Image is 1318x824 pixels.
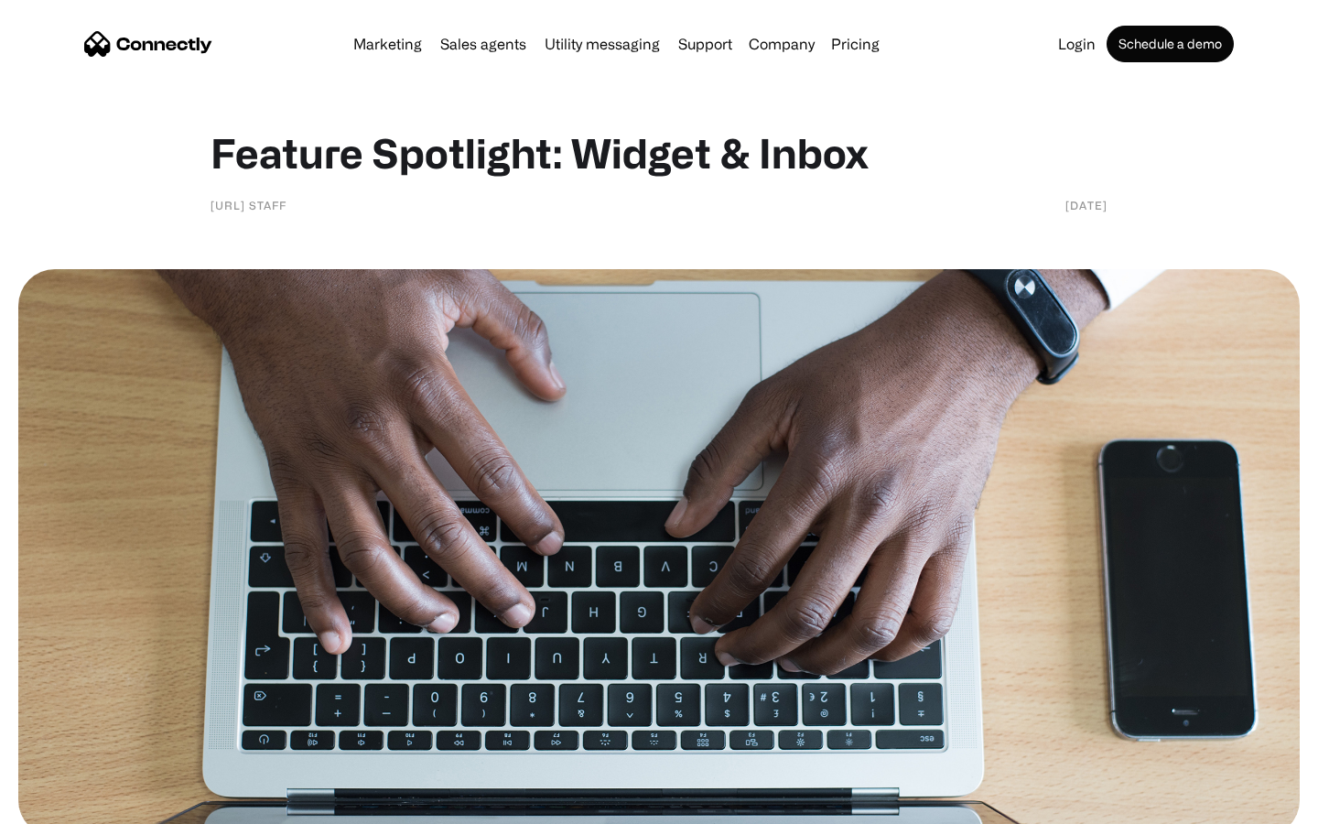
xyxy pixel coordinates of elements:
a: Marketing [346,37,429,51]
a: Sales agents [433,37,534,51]
div: [URL] staff [211,196,286,214]
div: Company [749,31,815,57]
a: Login [1051,37,1103,51]
a: Utility messaging [537,37,667,51]
h1: Feature Spotlight: Widget & Inbox [211,128,1107,178]
ul: Language list [37,792,110,818]
aside: Language selected: English [18,792,110,818]
a: Schedule a demo [1107,26,1234,62]
a: Support [671,37,740,51]
div: [DATE] [1065,196,1107,214]
a: Pricing [824,37,887,51]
